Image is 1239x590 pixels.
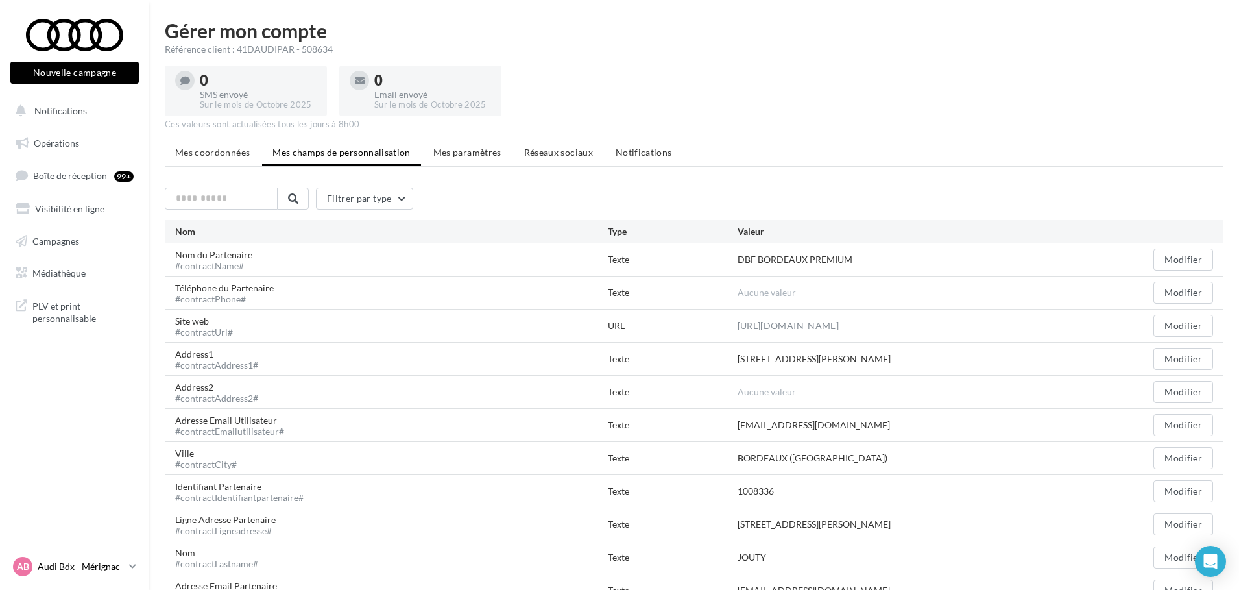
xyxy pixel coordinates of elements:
div: Valeur [738,225,1083,238]
span: Aucune valeur [738,386,796,397]
button: Modifier [1153,381,1213,403]
span: Médiathèque [32,267,86,278]
div: Site web [175,315,243,337]
div: #contractPhone# [175,295,274,304]
span: Notifications [34,105,87,116]
a: Campagnes [8,228,141,255]
a: Visibilité en ligne [8,195,141,223]
div: #contractLastname# [175,559,258,569]
div: Ligne Adresse Partenaire [175,513,286,535]
div: Texte [608,518,738,531]
span: Réseaux sociaux [524,147,593,158]
div: Adresse Email Utilisateur [175,414,295,436]
div: Nom [175,225,608,238]
div: BORDEAUX ([GEOGRAPHIC_DATA]) [738,452,887,465]
div: Sur le mois de Octobre 2025 [374,99,491,111]
span: PLV et print personnalisable [32,297,134,325]
div: Texte [608,419,738,432]
button: Modifier [1153,547,1213,569]
a: AB Audi Bdx - Mérignac [10,554,139,579]
div: Ville [175,447,247,469]
div: [EMAIL_ADDRESS][DOMAIN_NAME] [738,419,890,432]
div: DBF BORDEAUX PREMIUM [738,253,852,266]
button: Nouvelle campagne [10,62,139,84]
a: [URL][DOMAIN_NAME] [738,318,839,334]
div: Address1 [175,348,269,370]
div: Texte [608,253,738,266]
div: #contractName# [175,262,252,271]
div: SMS envoyé [200,90,317,99]
span: AB [17,560,29,573]
div: URL [608,319,738,332]
div: #contractAddress1# [175,361,258,370]
div: Texte [608,485,738,498]
div: JOUTY [738,551,766,564]
div: 1008336 [738,485,774,498]
div: 0 [374,73,491,88]
div: Nom du Partenaire [175,249,263,271]
button: Modifier [1153,282,1213,304]
button: Modifier [1153,348,1213,370]
div: [STREET_ADDRESS][PERSON_NAME] [738,352,891,365]
div: Texte [608,386,738,399]
div: Address2 [175,381,269,403]
span: Mes coordonnées [175,147,250,158]
div: #contractUrl# [175,328,233,337]
a: Opérations [8,130,141,157]
span: Visibilité en ligne [35,203,104,214]
div: #contractLigneadresse# [175,526,276,535]
div: Ces valeurs sont actualisées tous les jours à 8h00 [165,119,1223,130]
button: Modifier [1153,480,1213,502]
div: #contractCity# [175,460,237,469]
div: Identifiant Partenaire [175,480,314,502]
button: Notifications [8,97,136,125]
button: Modifier [1153,414,1213,436]
div: Référence client : 41DAUDIPAR - 508634 [165,43,1223,56]
div: #contractEmailutilisateur# [175,427,284,436]
span: Opérations [34,138,79,149]
div: Téléphone du Partenaire [175,282,284,304]
button: Modifier [1153,249,1213,271]
button: Modifier [1153,315,1213,337]
h1: Gérer mon compte [165,21,1223,40]
div: Nom [175,547,269,569]
div: Texte [608,352,738,365]
div: Texte [608,286,738,299]
span: Aucune valeur [738,287,796,298]
span: Notifications [616,147,672,158]
span: Mes paramètres [433,147,501,158]
a: PLV et print personnalisable [8,292,141,330]
div: #contractAddress2# [175,394,258,403]
button: Modifier [1153,447,1213,469]
button: Modifier [1153,513,1213,535]
span: Boîte de réception [33,170,107,181]
div: 99+ [114,171,134,182]
p: Audi Bdx - Mérignac [38,560,124,573]
div: Texte [608,452,738,465]
div: #contractIdentifiantpartenaire# [175,493,304,502]
a: Boîte de réception99+ [8,162,141,190]
a: Médiathèque [8,260,141,287]
div: Email envoyé [374,90,491,99]
div: Sur le mois de Octobre 2025 [200,99,317,111]
span: Campagnes [32,235,79,246]
div: Type [608,225,738,238]
div: 0 [200,73,317,88]
div: Open Intercom Messenger [1195,546,1226,577]
div: [STREET_ADDRESS][PERSON_NAME] [738,518,891,531]
div: Texte [608,551,738,564]
button: Filtrer par type [316,188,413,210]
